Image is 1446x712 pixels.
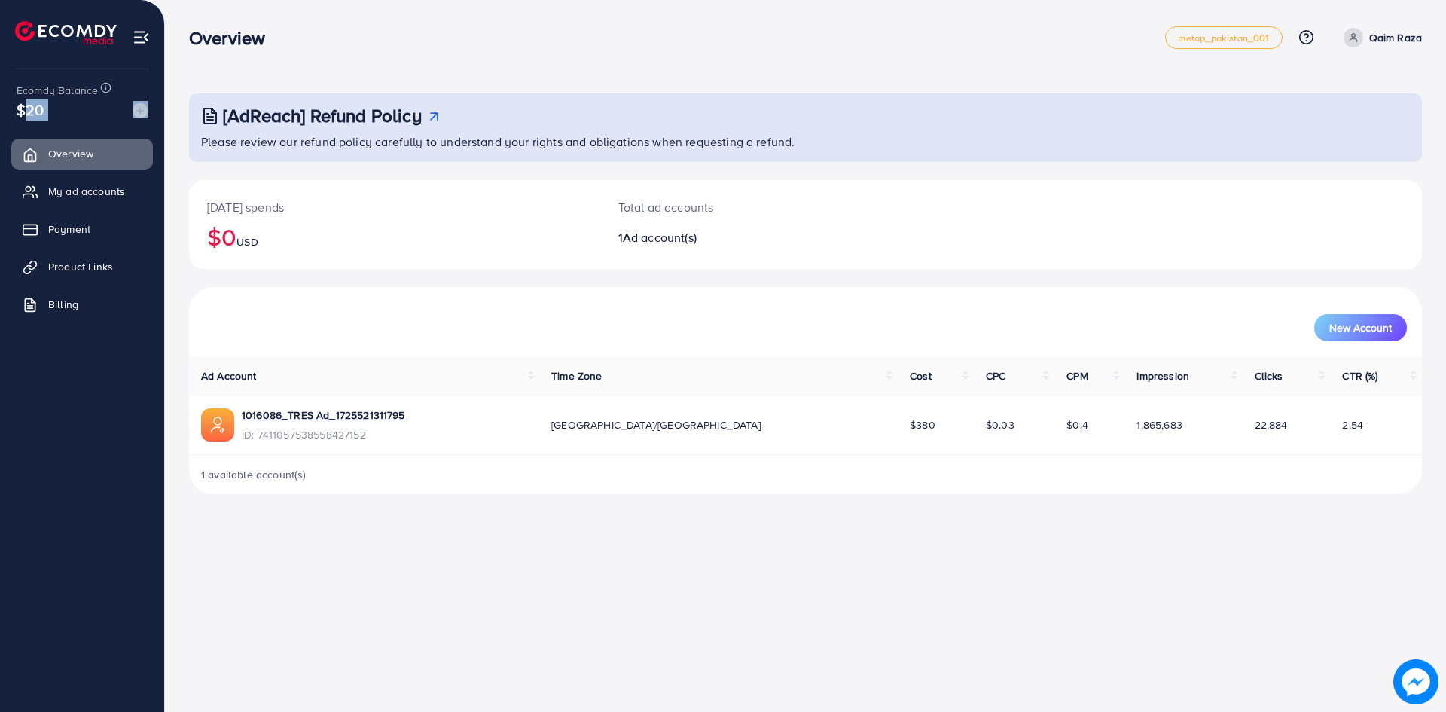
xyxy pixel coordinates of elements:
[910,368,932,384] span: Cost
[1314,314,1407,341] button: New Account
[189,27,277,49] h3: Overview
[551,368,602,384] span: Time Zone
[11,214,153,244] a: Payment
[1342,417,1363,432] span: 2.54
[11,252,153,282] a: Product Links
[11,289,153,319] a: Billing
[242,408,405,423] a: 1016086_TRES Ad_1725521311795
[48,184,125,199] span: My ad accounts
[48,222,90,237] span: Payment
[551,417,761,432] span: [GEOGRAPHIC_DATA]/[GEOGRAPHIC_DATA]
[11,176,153,206] a: My ad accounts
[1178,33,1270,43] span: metap_pakistan_001
[1329,322,1392,333] span: New Account
[48,146,93,161] span: Overview
[1255,417,1288,432] span: 22,884
[133,29,150,46] img: menu
[236,234,258,249] span: USD
[11,139,153,169] a: Overview
[1393,659,1438,704] img: image
[48,259,113,274] span: Product Links
[1066,417,1088,432] span: $0.4
[1165,26,1283,49] a: metap_pakistan_001
[223,105,422,127] h3: [AdReach] Refund Policy
[1369,29,1422,47] p: Qaim Raza
[1342,368,1377,384] span: CTR (%)
[623,229,697,246] span: Ad account(s)
[1136,368,1189,384] span: Impression
[201,467,307,482] span: 1 available account(s)
[207,198,582,216] p: [DATE] spends
[1136,417,1182,432] span: 1,865,683
[133,103,148,118] img: image
[986,417,1014,432] span: $0.03
[48,297,78,312] span: Billing
[242,427,405,442] span: ID: 7411057538558427152
[618,231,890,245] h2: 1
[1255,368,1283,384] span: Clicks
[201,368,257,384] span: Ad Account
[1338,28,1422,47] a: Qaim Raza
[15,21,117,44] img: logo
[17,83,98,98] span: Ecomdy Balance
[207,222,582,251] h2: $0
[17,99,44,121] span: $20
[1066,368,1088,384] span: CPM
[201,133,1413,151] p: Please review our refund policy carefully to understand your rights and obligations when requesti...
[986,368,1005,384] span: CPC
[201,408,234,442] img: ic-ads-acc.e4c84228.svg
[910,417,935,432] span: $380
[618,198,890,216] p: Total ad accounts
